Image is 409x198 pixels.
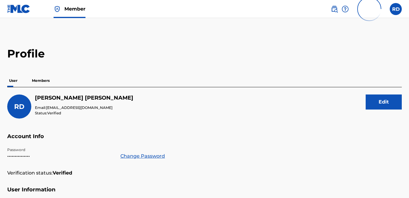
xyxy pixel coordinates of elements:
p: Verification status: [7,169,53,177]
img: help [342,5,349,13]
a: Change Password [120,153,165,160]
strong: Verified [53,169,72,177]
span: Member [64,5,85,12]
p: User [7,74,19,87]
p: ••••••••••••••• [7,153,113,160]
span: Verified [47,111,61,115]
img: search [331,5,338,13]
button: Edit [366,94,402,110]
iframe: Chat Widget [379,169,409,198]
p: Password [7,147,113,153]
h5: Ray Dillard [35,94,133,101]
h2: Profile [7,47,402,60]
p: Status: [35,110,133,116]
p: Members [30,74,51,87]
a: Public Search [331,3,338,15]
p: Email: [35,105,133,110]
img: Top Rightsholder [54,5,61,13]
div: User Menu [390,3,402,15]
span: RD [14,103,24,111]
span: [EMAIL_ADDRESS][DOMAIN_NAME] [46,105,113,110]
div: Help [342,3,349,15]
img: MLC Logo [7,5,30,13]
h5: Account Info [7,133,402,147]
